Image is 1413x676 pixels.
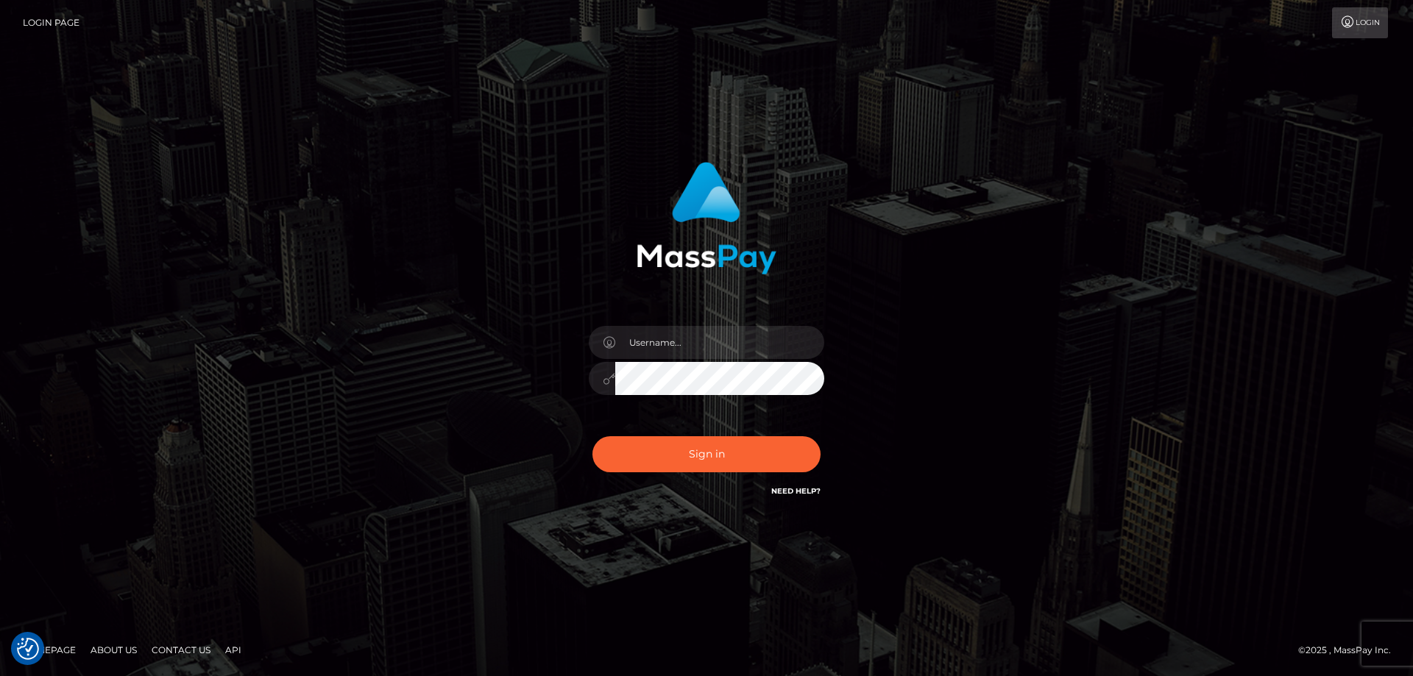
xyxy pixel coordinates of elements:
[1298,642,1402,658] div: © 2025 , MassPay Inc.
[146,638,216,661] a: Contact Us
[85,638,143,661] a: About Us
[592,436,821,472] button: Sign in
[23,7,79,38] a: Login Page
[17,638,39,660] img: Revisit consent button
[17,638,39,660] button: Consent Preferences
[771,486,821,496] a: Need Help?
[16,638,82,661] a: Homepage
[219,638,247,661] a: API
[1332,7,1388,38] a: Login
[637,162,776,274] img: MassPay Login
[615,326,824,359] input: Username...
